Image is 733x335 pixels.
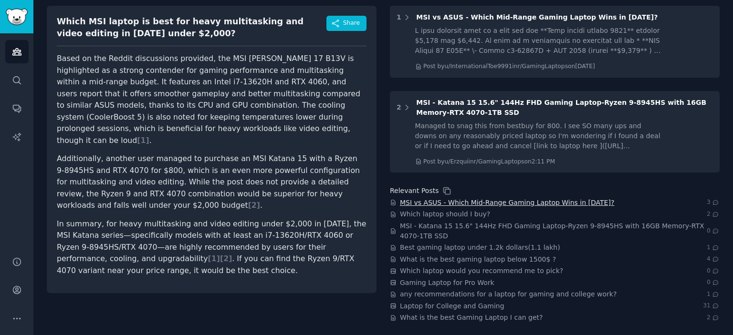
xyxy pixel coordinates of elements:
span: 0 [707,278,720,287]
span: 0 [707,267,720,275]
a: MSI - Katana 15 15.6" 144Hz FHD Gaming Laptop-Ryzen 9-8945HS with 16GB Memory-RTX 4070-1TB SSD [400,221,707,241]
div: 1 [397,12,401,22]
a: any recommendations for a laptop for gaming and college work? [400,289,617,299]
a: What is the best gaming laptop below 1500$ ? [400,254,556,264]
span: 3 [707,198,720,207]
div: Post by u/InternationalToe9991 in r/GamingLaptops on [DATE] [423,62,595,71]
a: Which laptop should I buy? [400,209,490,219]
span: [ 1 ] [137,136,149,145]
div: L ipsu dolorsit amet co a elit sed doe **Temp incidi utlabo 9821** etdolor $5,178 mag $6,442. Al ... [415,26,663,56]
span: 0 [707,227,720,235]
span: 4 [707,255,720,264]
a: Laptop for College and Gaming [400,301,504,311]
button: Share [326,16,366,31]
span: 1 [707,290,720,299]
a: Which laptop would you recommend me to pick? [400,266,563,276]
div: Which MSI laptop is best for heavy multitasking and video editing in [DATE] under $2,000? [57,16,326,39]
span: [ 2 ] [220,254,232,263]
a: What is the best Gaming Laptop I can get? [400,313,543,323]
span: [ 1 ] [208,254,220,263]
span: 1 [707,244,720,252]
a: MSI vs ASUS - Which Mid-Range Gaming Laptop Wins in [DATE]? [400,198,614,208]
img: GummySearch logo [6,9,28,25]
span: MSI vs ASUS - Which Mid-Range Gaming Laptop Wins in [DATE]? [416,13,658,21]
span: [ 2 ] [248,201,260,210]
span: 2 [707,314,720,322]
a: Gaming Laptop for Pro Work [400,278,494,288]
p: Additionally, another user managed to purchase an MSI Katana 15 with a Ryzen 9-8945HS and RTX 407... [57,153,366,212]
div: Post by u/Erzqui in r/GamingLaptops on 2:11 PM [423,158,555,166]
div: Relevant Posts [390,186,439,196]
a: Best gaming laptop under 1.2k dollars(1.1 lakh) [400,243,560,253]
span: 31 [703,302,720,310]
span: 2 [707,210,720,219]
p: Based on the Reddit discussions provided, the MSI [PERSON_NAME] 17 B13V is highlighted as a stron... [57,53,366,146]
div: 2 [397,102,401,112]
p: In summary, for heavy multitasking and video editing under $2,000 in [DATE], the MSI Katana serie... [57,218,366,277]
div: Managed to snag this from bestbuy for 800. I see SO many ups and downs on any reasonably priced l... [415,121,663,151]
span: Share [343,19,360,28]
span: MSI - Katana 15 15.6" 144Hz FHD Gaming Laptop-Ryzen 9-8945HS with 16GB Memory-RTX 4070-1TB SSD [416,99,706,116]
